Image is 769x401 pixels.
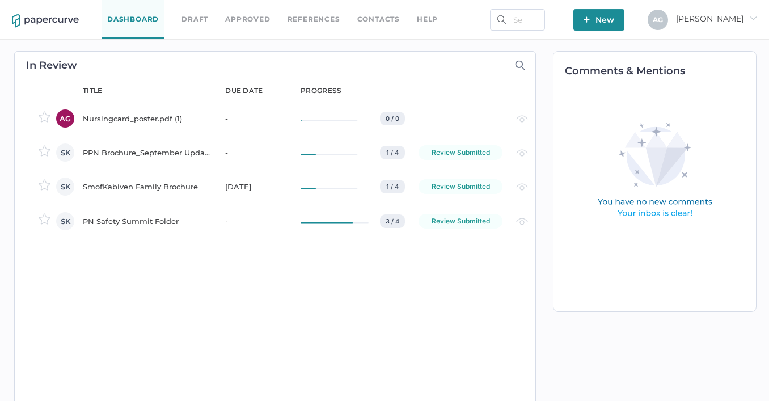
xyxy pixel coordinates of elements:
[357,13,400,26] a: Contacts
[573,114,737,228] img: comments-empty-state.0193fcf7.svg
[573,9,624,31] button: New
[56,109,74,128] div: AG
[56,143,74,162] div: SK
[419,179,502,194] div: Review Submitted
[225,180,287,193] div: [DATE]
[565,66,756,76] h2: Comments & Mentions
[676,14,757,24] span: [PERSON_NAME]
[516,115,528,123] img: eye-light-gray.b6d092a5.svg
[12,14,79,28] img: papercurve-logo-colour.7244d18c.svg
[380,214,405,228] div: 3 / 4
[497,15,506,24] img: search.bf03fe8b.svg
[515,60,525,70] img: search-icon-expand.c6106642.svg
[26,60,77,70] h2: In Review
[39,145,50,157] img: star-inactive.70f2008a.svg
[516,218,528,225] img: eye-light-gray.b6d092a5.svg
[516,183,528,191] img: eye-light-gray.b6d092a5.svg
[56,212,74,230] div: SK
[419,145,502,160] div: Review Submitted
[584,9,614,31] span: New
[749,14,757,22] i: arrow_right
[225,13,270,26] a: Approved
[214,204,289,238] td: -
[225,86,263,96] div: due date
[380,146,405,159] div: 1 / 4
[516,149,528,157] img: eye-light-gray.b6d092a5.svg
[419,214,502,229] div: Review Submitted
[83,146,212,159] div: PPN Brochure_September Update
[417,13,438,26] div: help
[380,112,405,125] div: 0 / 0
[181,13,208,26] a: Draft
[301,86,341,96] div: progress
[653,15,663,24] span: A G
[39,213,50,225] img: star-inactive.70f2008a.svg
[39,179,50,191] img: star-inactive.70f2008a.svg
[584,16,590,23] img: plus-white.e19ec114.svg
[380,180,405,193] div: 1 / 4
[490,9,545,31] input: Search Workspace
[83,180,212,193] div: SmofKabiven Family Brochure
[56,178,74,196] div: SK
[288,13,340,26] a: References
[39,111,50,123] img: star-inactive.70f2008a.svg
[214,136,289,170] td: -
[83,214,212,228] div: PN Safety Summit Folder
[214,102,289,136] td: -
[83,86,103,96] div: title
[83,112,212,125] div: Nursingcard_poster.pdf (1)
